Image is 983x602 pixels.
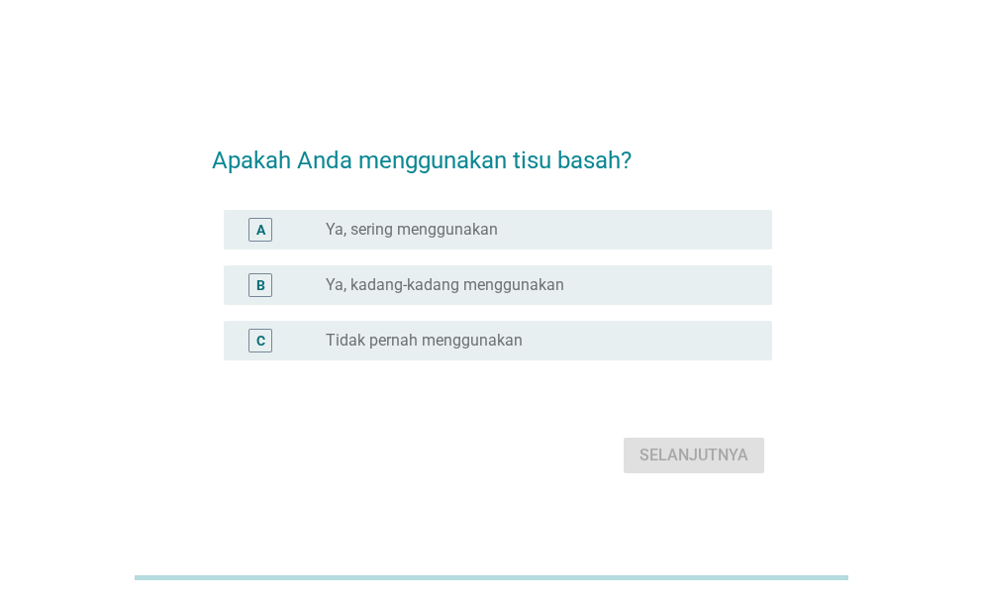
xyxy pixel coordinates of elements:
[256,220,265,241] div: A
[326,331,523,351] label: Tidak pernah menggunakan
[326,275,564,295] label: Ya, kadang-kadang menggunakan
[256,331,265,351] div: C
[256,275,265,296] div: B
[212,123,772,178] h2: Apakah Anda menggunakan tisu basah?
[326,220,498,240] label: Ya, sering menggunakan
